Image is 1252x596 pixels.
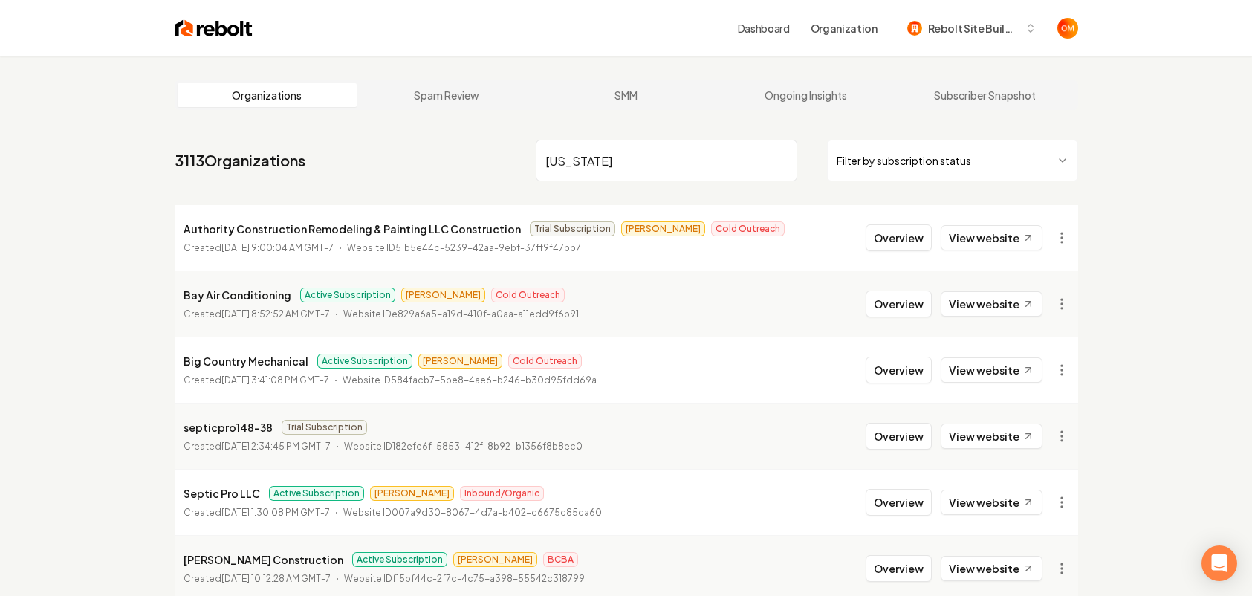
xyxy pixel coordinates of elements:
p: Created [184,505,330,520]
span: [PERSON_NAME] [370,486,454,501]
span: [PERSON_NAME] [453,552,537,567]
time: [DATE] 3:41:08 PM GMT-7 [221,375,329,386]
a: Subscriber Snapshot [895,83,1075,107]
time: [DATE] 10:12:28 AM GMT-7 [221,573,331,584]
span: [PERSON_NAME] [418,354,502,369]
a: View website [941,291,1042,317]
p: Website ID 51b5e44c-5239-42aa-9ebf-37ff9f47bb71 [347,241,584,256]
button: Overview [866,423,932,450]
span: Active Subscription [300,288,395,302]
p: septicpro148-38 [184,418,273,436]
span: Active Subscription [269,486,364,501]
span: [PERSON_NAME] [621,221,705,236]
a: Spam Review [357,83,536,107]
span: Active Subscription [352,552,447,567]
a: View website [941,357,1042,383]
span: Cold Outreach [491,288,565,302]
p: Created [184,571,331,586]
span: Cold Outreach [711,221,785,236]
time: [DATE] 2:34:45 PM GMT-7 [221,441,331,452]
a: 3113Organizations [175,150,305,171]
p: Website ID 007a9d30-8067-4d7a-b402-c6675c85ca60 [343,505,602,520]
a: View website [941,556,1042,581]
img: Rebolt Site Builder [907,21,922,36]
a: View website [941,225,1042,250]
a: View website [941,490,1042,515]
button: Overview [866,555,932,582]
button: Overview [866,291,932,317]
span: BCBA [543,552,578,567]
span: Active Subscription [317,354,412,369]
p: Website ID f15bf44c-2f7c-4c75-a398-55542c318799 [344,571,585,586]
img: Omar Molai [1057,18,1078,39]
p: Created [184,439,331,454]
p: Created [184,307,330,322]
a: Dashboard [738,21,790,36]
button: Open user button [1057,18,1078,39]
button: Overview [866,357,932,383]
span: Cold Outreach [508,354,582,369]
p: Authority Construction Remodeling & Painting LLC Construction [184,220,521,238]
img: Rebolt Logo [175,18,253,39]
span: Trial Subscription [282,420,367,435]
time: [DATE] 9:00:04 AM GMT-7 [221,242,334,253]
span: Trial Subscription [530,221,615,236]
button: Overview [866,224,932,251]
time: [DATE] 8:52:52 AM GMT-7 [221,308,330,320]
input: Search by name or ID [536,140,797,181]
p: Bay Air Conditioning [184,286,291,304]
p: Created [184,241,334,256]
p: Created [184,373,329,388]
time: [DATE] 1:30:08 PM GMT-7 [221,507,330,518]
a: SMM [536,83,716,107]
p: [PERSON_NAME] Construction [184,551,343,569]
p: Website ID 182efe6f-5853-412f-8b92-b1356f8b8ec0 [344,439,583,454]
span: Inbound/Organic [460,486,544,501]
p: Website ID 584facb7-5be8-4ae6-b246-b30d95fdd69a [343,373,597,388]
a: Ongoing Insights [716,83,895,107]
a: Organizations [178,83,357,107]
p: Septic Pro LLC [184,485,260,502]
div: Open Intercom Messenger [1201,545,1237,581]
p: Big Country Mechanical [184,352,308,370]
button: Overview [866,489,932,516]
button: Organization [802,15,886,42]
span: [PERSON_NAME] [401,288,485,302]
span: Rebolt Site Builder [928,21,1019,36]
a: View website [941,424,1042,449]
p: Website ID e829a6a5-a19d-410f-a0aa-a11edd9f6b91 [343,307,579,322]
